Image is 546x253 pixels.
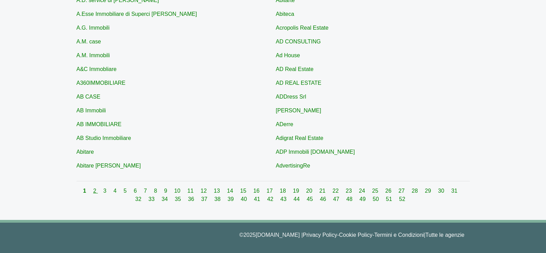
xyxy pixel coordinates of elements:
[77,163,141,169] a: Abitare [PERSON_NAME]
[240,188,248,194] a: 15
[148,196,156,202] a: 33
[320,196,328,202] a: 46
[276,94,306,100] a: ADDress Srl
[276,80,321,86] a: AD REAL ESTATE
[319,188,327,194] a: 21
[227,188,235,194] a: 14
[359,188,367,194] a: 24
[385,188,393,194] a: 26
[77,135,131,141] a: AB Studio Immobiliare
[339,232,373,238] a: Cookie Policy
[332,188,340,194] a: 22
[372,188,380,194] a: 25
[267,188,274,194] a: 17
[276,11,294,17] a: Abiteca
[82,231,465,239] p: © 2025 [DOMAIN_NAME] | - - |
[154,188,158,194] a: 8
[276,149,355,155] a: ADP Immobili [DOMAIN_NAME]
[175,196,182,202] a: 35
[123,188,128,194] a: 5
[174,188,182,194] a: 10
[276,52,300,58] a: Ad House
[83,188,88,194] a: 1
[412,188,419,194] a: 28
[425,232,464,238] a: Tutte le agenzie
[374,232,424,238] a: Termini e Condizioni
[77,121,122,127] a: AB IMMOBILIARE
[77,52,110,58] a: A.M. Immobili
[276,39,321,44] a: AD CONSULTING
[103,188,108,194] a: 3
[451,188,457,194] a: 31
[276,66,314,72] a: AD Real Estate
[241,196,248,202] a: 40
[254,188,261,194] a: 16
[276,25,329,31] a: Acropolis Real Estate
[346,188,353,194] a: 23
[373,196,380,202] a: 50
[162,196,169,202] a: 34
[399,196,405,202] a: 52
[134,188,138,194] a: 6
[438,188,446,194] a: 30
[77,66,117,72] a: A&C Immobliare
[201,188,208,194] a: 12
[276,135,324,141] a: Adigrat Real Estate
[306,188,314,194] a: 20
[77,39,101,44] a: A.M. case
[346,196,354,202] a: 48
[276,121,294,127] a: ADerre
[254,196,261,202] a: 41
[280,188,287,194] a: 18
[214,188,221,194] a: 13
[77,25,110,31] a: A.G. Immobili
[188,196,196,202] a: 36
[135,196,143,202] a: 32
[144,188,148,194] a: 7
[77,94,100,100] a: AB CASE
[425,188,433,194] a: 29
[187,188,195,194] a: 11
[386,196,394,202] a: 51
[77,149,94,155] a: Abitare
[164,188,169,194] a: 9
[276,108,321,113] a: [PERSON_NAME]
[77,108,106,113] a: AB Immobili
[293,188,300,194] a: 19
[276,163,310,169] a: AdvertisingRe
[359,196,367,202] a: 49
[294,196,301,202] a: 44
[215,196,222,202] a: 38
[113,188,118,194] a: 4
[398,188,406,194] a: 27
[267,196,275,202] a: 42
[307,196,314,202] a: 45
[77,80,126,86] a: A360IMMOBILIARE
[77,11,197,17] a: A.Esse Immobiliare di Superci [PERSON_NAME]
[280,196,288,202] a: 43
[303,232,337,238] a: Privacy Policy
[228,196,235,202] a: 39
[93,188,98,194] a: 2
[201,196,209,202] a: 37
[333,196,341,202] a: 47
